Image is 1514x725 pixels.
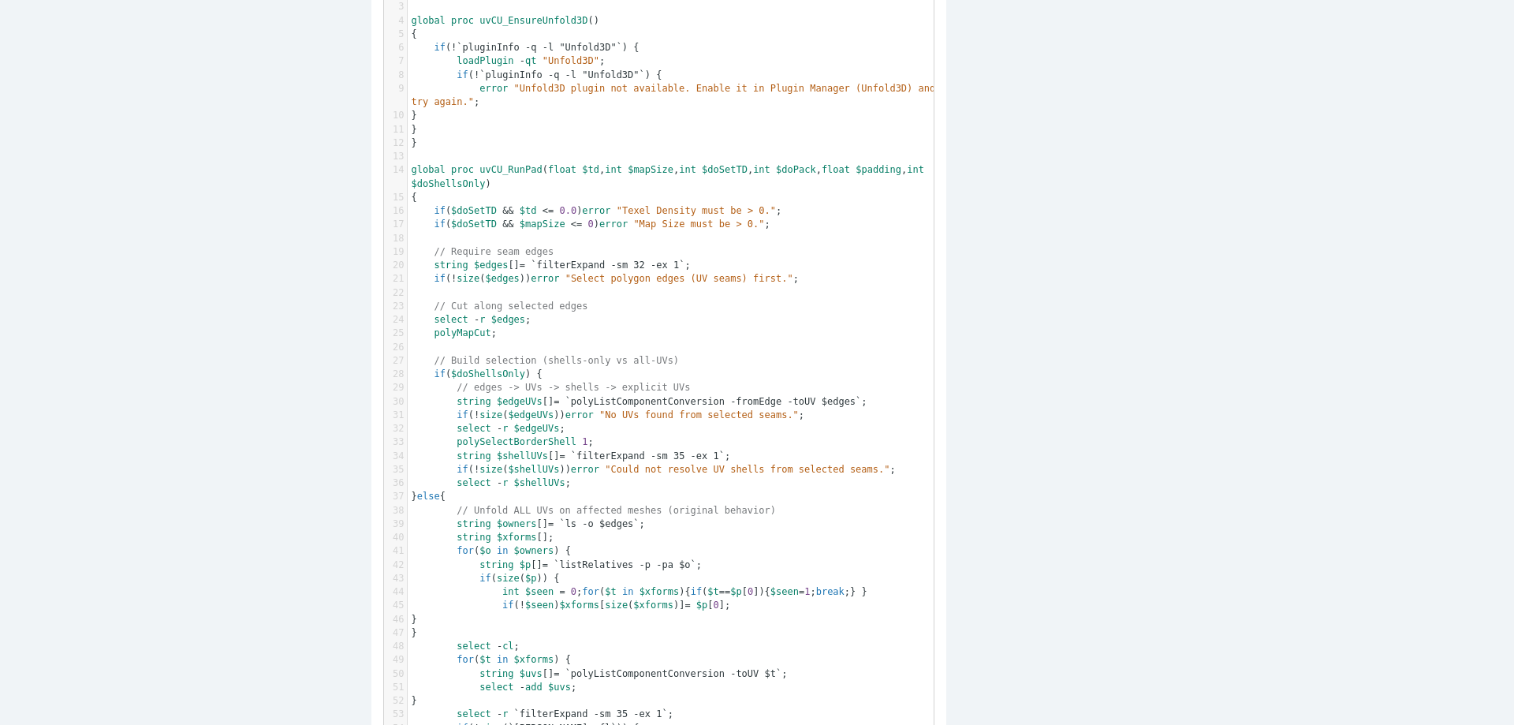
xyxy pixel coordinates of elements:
[525,55,536,66] span: qt
[384,69,407,82] div: 8
[451,219,497,230] span: $doSetTD
[384,422,407,435] div: 32
[384,123,407,136] div: 11
[457,55,513,66] span: loadPlugin
[434,368,445,379] span: if
[434,205,445,216] span: if
[514,423,560,434] span: $edgeUVs
[640,586,680,597] span: $xforms
[479,668,513,679] span: string
[384,395,407,409] div: 30
[588,219,594,230] span: 0
[622,586,633,597] span: in
[457,708,490,719] span: select
[582,436,587,447] span: 1
[457,396,490,407] span: string
[434,246,554,257] span: // Require seam edges
[412,450,731,462] span: [] ;
[479,682,513,693] span: select
[479,83,508,94] span: error
[474,314,479,325] span: -
[479,69,645,80] span: `pluginInfo -q -l "Unfold3D"`
[582,205,610,216] span: error
[520,219,565,230] span: $mapSize
[412,682,577,693] span: ;
[633,219,764,230] span: "Map Size must be > 0."
[691,586,702,597] span: if
[520,600,525,611] span: !
[605,464,889,475] span: "Could not resolve UV shells from selected seams."
[714,600,719,611] span: 0
[474,69,479,80] span: !
[384,381,407,394] div: 29
[412,314,531,325] span: ;
[412,641,520,652] span: ;
[457,464,468,475] span: if
[412,178,486,189] span: $doShellsOnly
[412,491,446,502] span: } {
[520,55,525,66] span: -
[417,491,440,502] span: else
[412,708,674,719] span: ;
[605,164,622,175] span: int
[451,15,474,26] span: proc
[474,260,508,271] span: $edges
[479,15,587,26] span: uvCU_EnsureUnfold3D
[479,573,490,584] span: if
[384,572,407,585] div: 43
[565,396,862,407] span: `polyListComponentConversion -fromEdge -toUV $edges`
[559,600,599,611] span: $xforms
[497,573,520,584] span: size
[412,219,770,230] span: ( ) ;
[412,573,560,584] span: ( ( )) {
[599,219,628,230] span: error
[434,314,468,325] span: select
[479,654,490,665] span: $t
[384,368,407,381] div: 28
[559,586,565,597] span: =
[384,109,407,122] div: 10
[412,327,498,338] span: ;
[520,668,543,679] span: $uvs
[491,314,525,325] span: $edges
[502,586,520,597] span: int
[696,600,707,611] span: $p
[502,641,513,652] span: cl
[412,464,896,475] span: ( ( )) ;
[384,14,407,28] div: 4
[434,273,445,284] span: if
[770,586,799,597] span: $seen
[485,273,519,284] span: $edges
[412,409,805,420] span: ( ( )) ;
[384,150,407,163] div: 13
[457,545,474,556] span: for
[384,163,407,177] div: 14
[457,273,479,284] span: size
[457,505,776,516] span: // Unfold ALL UVs on affected meshes (original behavior)
[457,69,468,80] span: if
[384,28,407,41] div: 5
[559,518,639,529] span: `ls -o $edges`
[412,396,867,407] span: [] ;
[412,695,417,706] span: }
[384,559,407,572] div: 42
[412,436,594,447] span: ;
[457,654,474,665] span: for
[565,668,782,679] span: `polyListComponentConversion -toUV $t`
[497,423,502,434] span: -
[384,313,407,327] div: 24
[525,600,554,611] span: $seen
[412,532,554,543] span: [];
[412,368,543,379] span: ( ) {
[384,232,407,245] div: 18
[412,668,788,679] span: [] ;
[457,450,490,462] span: string
[571,464,599,475] span: error
[559,205,576,216] span: 0.0
[543,55,599,66] span: "Unfold3D"
[384,653,407,667] div: 49
[531,260,684,271] span: `filterExpand -sm 32 -ex 1`
[479,545,490,556] span: $o
[502,477,508,488] span: r
[514,654,554,665] span: $xforms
